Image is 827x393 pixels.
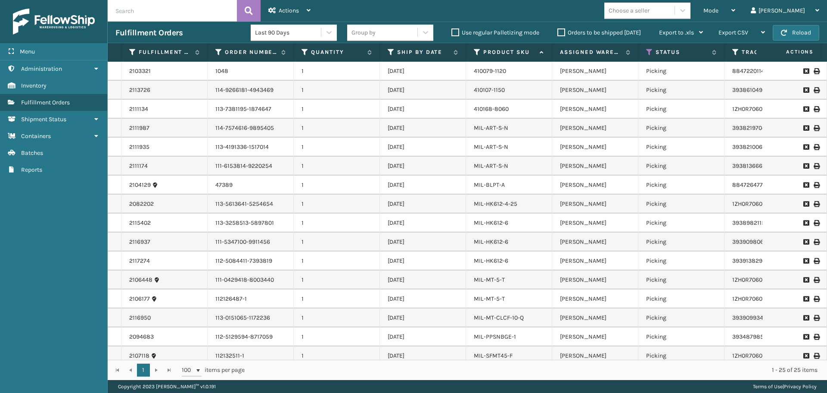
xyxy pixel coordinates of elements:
[732,352,791,359] a: 1ZH0R7060318129705
[552,327,638,346] td: [PERSON_NAME]
[474,352,513,359] a: MIL-SFMT45-F
[208,252,294,270] td: 112-5084411-7393819
[129,181,151,189] a: 2104129
[208,308,294,327] td: 113-0151065-1172236
[380,289,466,308] td: [DATE]
[208,81,294,100] td: 114-9266181-4943469
[182,364,245,377] span: items per page
[380,138,466,157] td: [DATE]
[552,176,638,195] td: [PERSON_NAME]
[182,366,195,374] span: 100
[115,28,183,38] h3: Fulfillment Orders
[294,233,380,252] td: 1
[294,81,380,100] td: 1
[129,257,150,265] a: 2117274
[638,346,724,365] td: Picking
[814,277,819,283] i: Print Label
[208,327,294,346] td: 112-5129594-8717059
[380,233,466,252] td: [DATE]
[21,132,51,140] span: Containers
[380,100,466,119] td: [DATE]
[659,29,694,36] span: Export to .xls
[474,200,517,208] a: MIL-HK612-4-25
[208,176,294,195] td: 47389
[803,258,808,264] i: Request to Be Cancelled
[255,28,322,37] div: Last 90 Days
[311,48,363,56] label: Quantity
[21,99,70,106] span: Fulfillment Orders
[21,65,62,72] span: Administration
[129,295,150,303] a: 2106177
[784,384,817,390] a: Privacy Policy
[803,87,808,93] i: Request to Be Cancelled
[638,195,724,214] td: Picking
[474,295,505,302] a: MIL-MT-5-T
[208,119,294,138] td: 114-7574616-9895405
[814,68,819,74] i: Print Label
[560,48,622,56] label: Assigned Warehouse
[803,296,808,302] i: Request to Be Cancelled
[732,181,773,189] a: 884726477760
[139,48,191,56] label: Fulfillment Order Id
[380,346,466,365] td: [DATE]
[474,105,509,113] a: 410168-8060
[21,149,43,157] span: Batches
[732,295,793,302] a: 1ZH0R7060300278819
[294,138,380,157] td: 1
[718,29,748,36] span: Export CSV
[638,138,724,157] td: Picking
[380,119,466,138] td: [DATE]
[552,138,638,157] td: [PERSON_NAME]
[803,68,808,74] i: Request to Be Cancelled
[225,48,277,56] label: Order Number
[742,48,794,56] label: Tracking Number
[294,100,380,119] td: 1
[474,276,505,283] a: MIL-MT-5-T
[638,327,724,346] td: Picking
[814,239,819,245] i: Print Label
[656,48,708,56] label: Status
[609,6,650,15] div: Choose a seller
[451,29,539,36] label: Use regular Palletizing mode
[380,327,466,346] td: [DATE]
[20,48,35,55] span: Menu
[732,200,794,208] a: 1ZH0R7060328937082
[732,257,773,264] a: 393913829295
[208,233,294,252] td: 111-5347100-9911456
[753,380,817,393] div: |
[552,270,638,289] td: [PERSON_NAME]
[732,143,771,151] a: 393821006140
[474,257,508,264] a: MIL-HK612-6
[552,119,638,138] td: [PERSON_NAME]
[703,7,718,14] span: Mode
[773,25,819,41] button: Reload
[294,289,380,308] td: 1
[380,195,466,214] td: [DATE]
[474,162,508,170] a: MIL-ART-S-N
[552,62,638,81] td: [PERSON_NAME]
[294,214,380,233] td: 1
[803,315,808,321] i: Request to Be Cancelled
[814,182,819,188] i: Print Label
[129,67,151,75] a: 2103321
[803,163,808,169] i: Request to Be Cancelled
[803,353,808,359] i: Request to Be Cancelled
[759,45,819,59] span: Actions
[732,162,771,170] a: 393813666361
[552,346,638,365] td: [PERSON_NAME]
[208,195,294,214] td: 113-5613641-5254654
[294,327,380,346] td: 1
[21,82,47,89] span: Inventory
[208,157,294,176] td: 111-6153814-9220254
[380,81,466,100] td: [DATE]
[129,314,151,322] a: 2116950
[129,219,151,227] a: 2115402
[208,270,294,289] td: 111-0429418-8003440
[129,124,149,132] a: 2111987
[803,182,808,188] i: Request to Be Cancelled
[294,62,380,81] td: 1
[552,214,638,233] td: [PERSON_NAME]
[732,219,772,226] a: 393898211580
[380,157,466,176] td: [DATE]
[552,289,638,308] td: [PERSON_NAME]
